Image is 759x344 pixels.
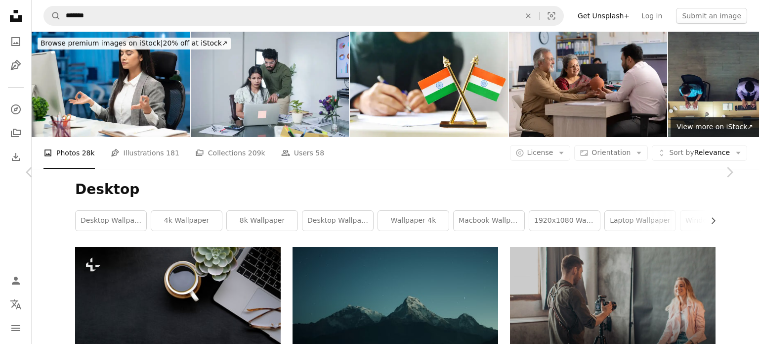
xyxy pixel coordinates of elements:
a: desktop wallpaper [76,211,146,231]
a: Explore [6,99,26,119]
a: silhouette of mountains during nigh time photography [293,307,498,316]
a: 1920x1080 wallpaper [529,211,600,231]
button: Visual search [540,6,563,25]
a: Next [700,125,759,220]
img: Senior Couple Meeting with Financial advisor stock photo [509,32,667,137]
a: 4k wallpaper [151,211,222,231]
span: 209k [248,147,265,158]
a: 8k wallpaper [227,211,297,231]
button: Search Unsplash [44,6,61,25]
span: Relevance [669,148,730,158]
span: View more on iStock ↗ [676,123,753,131]
a: Users 58 [281,137,325,169]
span: Sort by [669,148,694,156]
a: Get Unsplash+ [572,8,635,24]
button: Orientation [574,145,648,161]
a: Log in / Sign up [6,271,26,291]
span: License [527,148,553,156]
button: Submit an image [676,8,747,24]
span: Browse premium images on iStock | [41,39,163,47]
span: 181 [166,147,179,158]
div: 20% off at iStock ↗ [38,38,231,49]
a: Log in [635,8,668,24]
a: macbook wallpaper [454,211,524,231]
a: View more on iStock↗ [671,117,759,137]
span: 58 [315,147,324,158]
button: Clear [517,6,539,25]
button: Language [6,295,26,314]
a: Illustrations [6,55,26,75]
a: Collections [6,123,26,143]
a: Collections 209k [195,137,265,169]
button: Menu [6,318,26,338]
span: Orientation [591,148,631,156]
button: scroll list to the right [704,211,716,231]
img: Business woman at office, stock photo [32,32,190,137]
button: License [510,145,571,161]
a: Browse premium images on iStock|20% off at iStock↗ [32,32,237,55]
form: Find visuals sitewide [43,6,564,26]
a: Dark office leather workspace desk and supplies. Workplace and copy space [75,311,281,320]
img: Young indian businessman showing project detail in laptop to his female colleague or coworker in ... [191,32,349,137]
a: laptop wallpaper [605,211,675,231]
a: Photos [6,32,26,51]
a: windows 10 wallpaper [680,211,751,231]
h1: Desktop [75,181,716,198]
a: wallpaper 4k [378,211,449,231]
a: Illustrations 181 [111,137,179,169]
button: Sort byRelevance [652,145,747,161]
a: desktop wallpapers [302,211,373,231]
img: Horizontal photograph of two crossing Indian National flags on the desk of one unrecognisable out... [350,32,508,137]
